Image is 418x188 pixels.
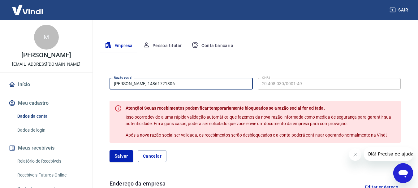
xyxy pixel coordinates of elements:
span: Olá! Precisa de ajuda? [4,4,52,9]
button: Empresa [100,38,138,53]
label: CNPJ [262,75,270,80]
button: Conta bancária [187,38,238,53]
iframe: Fechar mensagem [349,148,361,161]
img: Vindi [7,0,48,19]
span: Após a nova razão social ser validada, os recebimentos serão desbloqueados e a conta poderá conti... [126,133,387,138]
button: Sair [388,4,411,16]
div: M [34,25,59,50]
p: [EMAIL_ADDRESS][DOMAIN_NAME] [12,61,80,68]
a: Recebíveis Futuros Online [15,169,85,181]
a: Relatório de Recebíveis [15,155,85,168]
iframe: Botão para abrir a janela de mensagens [393,163,413,183]
button: Meu cadastro [7,96,85,110]
button: Pessoa titular [138,38,187,53]
label: Razão social [114,75,132,80]
button: Salvar [110,150,133,162]
p: [PERSON_NAME] [21,52,71,59]
a: Dados de login [15,124,85,137]
span: Atenção! Seuas recebimentos podem ficar temporariamente bloqueados se a razão social for editada. [126,106,325,111]
button: Cancelar [138,150,166,162]
span: Isso ocorre devido a uma rápida validação automática que fazemos da nova razão informada como med... [126,115,392,126]
button: Meus recebíveis [7,141,85,155]
iframe: Mensagem da empresa [364,147,413,161]
a: Dados da conta [15,110,85,123]
a: Início [7,78,85,91]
